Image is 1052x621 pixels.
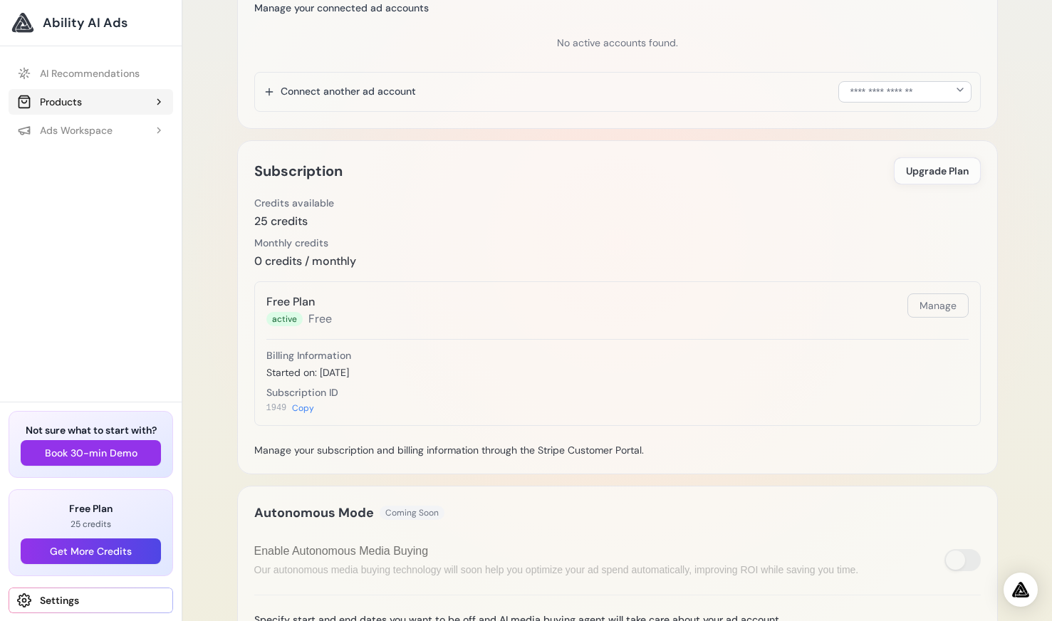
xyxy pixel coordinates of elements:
h4: Billing Information [266,348,969,362]
span: active [266,312,303,326]
button: Ads Workspace [9,118,173,143]
a: Ability AI Ads [11,11,170,34]
div: Products [17,95,82,109]
span: Coming Soon [380,506,444,520]
button: Upgrade Plan [894,157,981,184]
a: AI Recommendations [9,61,173,86]
a: Settings [9,588,173,613]
h2: Subscription [254,160,343,182]
div: Monthly credits [254,236,356,250]
div: Credits available [254,196,334,210]
button: Products [9,89,173,115]
button: Book 30-min Demo [21,440,161,466]
div: 25 credits [254,213,334,230]
p: Manage your subscription and billing information through the Stripe Customer Portal. [254,443,981,457]
h4: Subscription ID [266,385,969,400]
h2: Autonomous Mode [254,503,374,523]
h3: Not sure what to start with? [21,423,161,437]
button: Copy [292,402,314,414]
h3: Free Plan [21,501,161,516]
div: 0 credits / monthly [254,253,356,270]
div: Ads Workspace [17,123,113,137]
span: Free [308,310,332,328]
h3: Free Plan [266,293,332,310]
span: 1949 [266,402,287,414]
span: Upgrade Plan [906,164,969,178]
p: 25 credits [21,518,161,530]
button: Manage [907,293,969,318]
p: Started on: [DATE] [266,365,969,380]
button: Get More Credits [21,538,161,564]
div: Open Intercom Messenger [1004,573,1038,607]
span: Ability AI Ads [43,13,127,33]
